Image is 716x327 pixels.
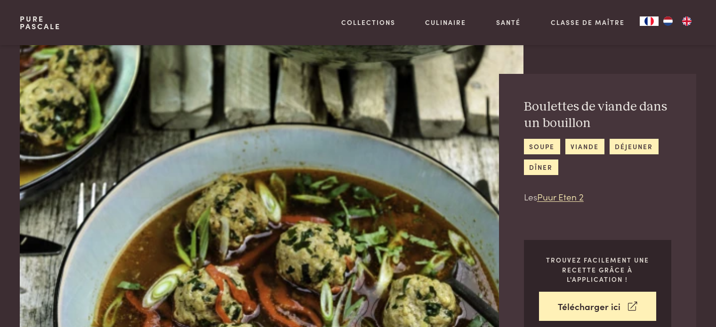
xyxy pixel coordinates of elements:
[524,99,671,131] h2: Boulettes de viande dans un bouillon
[640,16,696,26] aside: Language selected: Français
[565,139,604,154] a: viande
[341,17,395,27] a: Collections
[640,16,659,26] div: Language
[524,190,671,204] p: Les
[524,139,560,154] a: soupe
[551,17,625,27] a: Classe de maître
[20,15,61,30] a: PurePascale
[659,16,677,26] a: NL
[537,190,584,203] a: Puur Eten 2
[677,16,696,26] a: EN
[640,16,659,26] a: FR
[496,17,521,27] a: Santé
[539,292,656,321] a: Télécharger ici
[659,16,696,26] ul: Language list
[610,139,659,154] a: déjeuner
[524,160,558,175] a: dîner
[539,255,656,284] p: Trouvez facilement une recette grâce à l'application !
[425,17,466,27] a: Culinaire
